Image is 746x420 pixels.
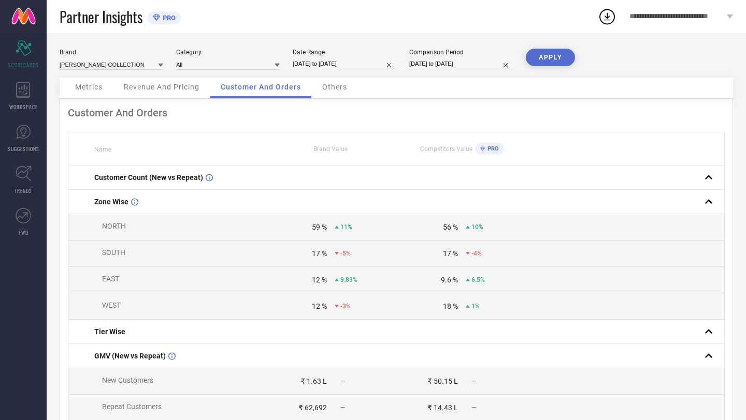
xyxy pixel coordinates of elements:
[298,403,327,412] div: ₹ 62,692
[471,276,485,283] span: 6.5%
[340,250,351,257] span: -5%
[598,7,616,26] div: Open download list
[102,376,153,384] span: New Customers
[340,404,345,411] span: —
[526,49,575,66] button: APPLY
[300,377,327,385] div: ₹ 1.63 L
[8,145,39,153] span: SUGGESTIONS
[94,173,203,182] span: Customer Count (New vs Repeat)
[312,276,327,284] div: 12 %
[409,58,513,69] input: Select comparison period
[19,229,28,236] span: FWD
[102,402,162,411] span: Repeat Customers
[441,276,458,284] div: 9.6 %
[68,107,725,119] div: Customer And Orders
[322,83,347,91] span: Others
[102,301,121,309] span: WEST
[124,83,199,91] span: Revenue And Pricing
[427,377,458,385] div: ₹ 50.15 L
[8,61,39,69] span: SCORECARDS
[312,223,327,231] div: 59 %
[340,223,352,231] span: 11%
[485,145,499,152] span: PRO
[471,404,476,411] span: —
[443,223,458,231] div: 56 %
[340,378,345,385] span: —
[471,303,480,310] span: 1%
[443,249,458,258] div: 17 %
[471,250,482,257] span: -4%
[176,49,280,56] div: Category
[94,327,125,336] span: Tier Wise
[60,49,163,56] div: Brand
[75,83,103,91] span: Metrics
[94,198,128,206] span: Zone Wise
[102,275,119,283] span: EAST
[293,49,396,56] div: Date Range
[9,103,38,111] span: WORKSPACE
[160,14,176,22] span: PRO
[94,352,166,360] span: GMV (New vs Repeat)
[427,403,458,412] div: ₹ 14.43 L
[313,145,348,153] span: Brand Value
[60,6,142,27] span: Partner Insights
[340,303,351,310] span: -3%
[471,223,483,231] span: 10%
[443,302,458,310] div: 18 %
[102,222,126,230] span: NORTH
[221,83,301,91] span: Customer And Orders
[15,187,32,194] span: TRENDS
[293,58,396,69] input: Select date range
[471,378,476,385] span: —
[312,302,327,310] div: 12 %
[420,145,472,153] span: Competitors Value
[409,49,513,56] div: Comparison Period
[94,146,111,153] span: Name
[102,248,125,257] span: SOUTH
[312,249,327,258] div: 17 %
[340,276,357,283] span: 9.83%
